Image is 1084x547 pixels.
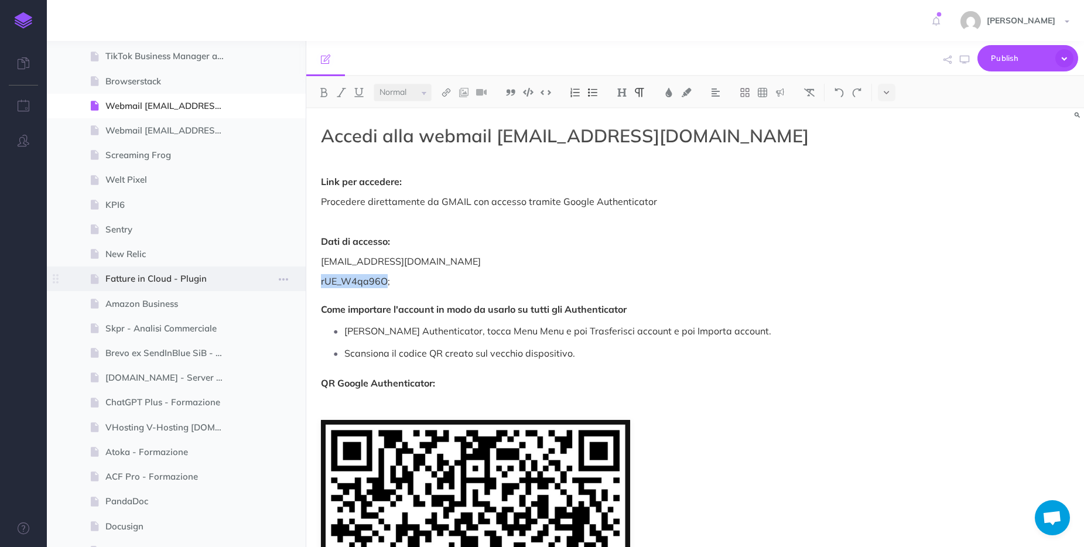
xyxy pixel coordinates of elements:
[105,297,235,311] span: Amazon Business
[775,88,785,97] img: Callout dropdown menu button
[981,15,1061,26] span: [PERSON_NAME]
[105,49,235,63] span: TikTok Business Manager agency
[321,194,836,208] p: Procedere direttamente da GMAIL con accesso tramite Google Authenticator
[336,88,347,97] img: Italic button
[105,99,235,113] span: Webmail [EMAIL_ADDRESS][DOMAIN_NAME]
[710,88,721,97] img: Alignment dropdown menu button
[541,88,551,97] img: Inline code button
[960,11,981,32] img: 23a120d52bcf41d8f9cc6309e4897121.jpg
[105,420,235,435] span: VHosting V-Hosting [DOMAIN_NAME]
[105,519,235,534] span: Docusign
[321,124,809,147] span: Accedi alla webmail [EMAIL_ADDRESS][DOMAIN_NAME]
[105,148,235,162] span: Screaming Frog
[15,12,32,29] img: logo-mark.svg
[105,470,235,484] span: ACF Pro - Formazione
[757,88,768,97] img: Create table button
[505,88,516,97] img: Blockquote button
[105,74,235,88] span: Browserstack
[105,346,235,360] span: Brevo ex SendInBlue SiB - Formazione
[105,223,235,237] span: Sentry
[441,88,452,97] img: Link button
[105,322,235,336] span: Skpr - Analisi Commerciale
[617,88,627,97] img: Headings dropdown button
[105,395,235,409] span: ChatGPT Plus - Formazione
[344,344,836,362] p: Scansiona il codice QR creato sul vecchio dispositivo.
[321,303,627,315] strong: Come importare l'account in modo da usarlo su tutti gli Authenticator
[321,274,836,316] p: rUE_W4qa96O;
[105,494,235,508] span: PandaDoc
[804,88,815,97] img: Clear styles button
[459,88,469,97] img: Add image button
[321,235,390,247] strong: Dati di accesso:
[587,88,598,97] img: Unordered list button
[321,254,836,268] p: [EMAIL_ADDRESS][DOMAIN_NAME]
[321,377,435,389] strong: QR Google Authenticator:
[105,198,235,212] span: KPI6
[344,322,836,340] p: [PERSON_NAME] Authenticator, tocca Menu Menu e poi Trasferisci account e poi Importa account.
[105,272,235,286] span: Fatture in Cloud - Plugin
[354,88,364,97] img: Underline button
[852,88,862,97] img: Redo
[1035,500,1070,535] div: Aprire la chat
[681,88,692,97] img: Text background color button
[991,49,1049,67] span: Publish
[523,88,534,97] img: Code block button
[634,88,645,97] img: Paragraph button
[476,88,487,97] img: Add video button
[977,45,1078,71] button: Publish
[321,176,402,187] strong: Link per accedere:
[105,445,235,459] span: Atoka - Formazione
[105,247,235,261] span: New Relic
[105,371,235,385] span: [DOMAIN_NAME] - Server Side Tracking Formazione
[664,88,674,97] img: Text color button
[319,88,329,97] img: Bold button
[105,173,235,187] span: Welt Pixel
[570,88,580,97] img: Ordered list button
[834,88,844,97] img: Undo
[105,124,235,138] span: Webmail [EMAIL_ADDRESS][DOMAIN_NAME]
